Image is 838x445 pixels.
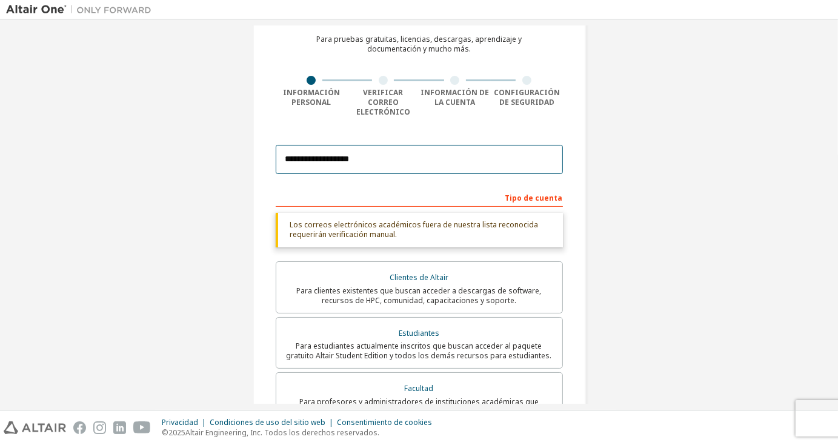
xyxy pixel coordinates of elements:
[93,421,106,434] img: instagram.svg
[399,328,439,338] font: Estudiantes
[168,427,185,438] font: 2025
[421,87,489,107] font: Información de la cuenta
[287,341,552,361] font: Para estudiantes actualmente inscritos que buscan acceder al paquete gratuito Altair Student Edit...
[337,417,432,427] font: Consentimiento de cookies
[133,421,151,434] img: youtube.svg
[113,421,126,434] img: linkedin.svg
[298,396,540,417] font: Para profesores y administradores de instituciones académicas que administran estudiantes y acced...
[6,4,158,16] img: Altair Uno
[162,417,198,427] font: Privacidad
[4,421,66,434] img: altair_logo.svg
[494,87,560,107] font: Configuración de seguridad
[162,427,168,438] font: ©
[367,44,471,54] font: documentación y mucho más.
[390,272,448,283] font: Clientes de Altair
[297,286,542,306] font: Para clientes existentes que buscan acceder a descargas de software, recursos de HPC, comunidad, ...
[283,87,340,107] font: Información personal
[405,383,434,393] font: Facultad
[210,417,325,427] font: Condiciones de uso del sitio web
[505,193,563,203] font: Tipo de cuenta
[185,427,379,438] font: Altair Engineering, Inc. Todos los derechos reservados.
[290,219,539,239] font: Los correos electrónicos académicos fuera de nuestra lista reconocida requerirán verificación man...
[73,421,86,434] img: facebook.svg
[316,34,522,44] font: Para pruebas gratuitas, licencias, descargas, aprendizaje y
[356,87,410,117] font: Verificar correo electrónico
